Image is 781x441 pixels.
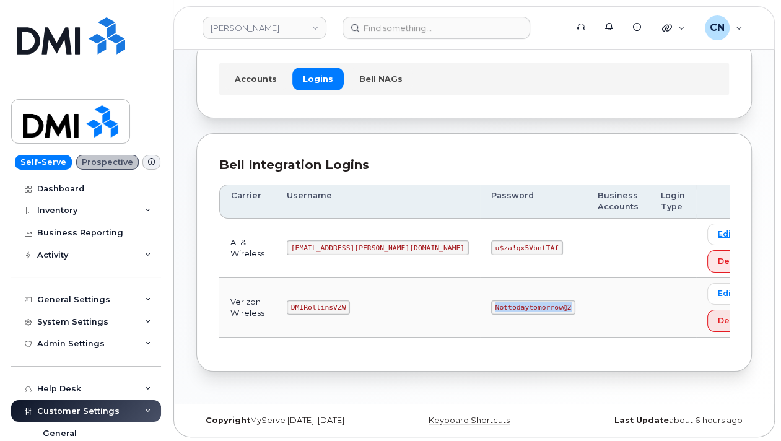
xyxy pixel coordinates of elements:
[219,219,276,278] td: AT&T Wireless
[206,416,250,425] strong: Copyright
[429,416,510,425] a: Keyboard Shortcuts
[287,300,350,315] code: DMIRollinsVZW
[707,310,757,332] button: Delete
[287,240,469,255] code: [EMAIL_ADDRESS][PERSON_NAME][DOMAIN_NAME]
[224,68,287,90] a: Accounts
[653,15,694,40] div: Quicklinks
[292,68,344,90] a: Logins
[718,315,746,326] span: Delete
[219,278,276,338] td: Verizon Wireless
[491,240,563,255] code: u$za!gx5VbntTAf
[587,185,650,219] th: Business Accounts
[614,416,669,425] strong: Last Update
[707,250,757,273] button: Delete
[276,185,480,219] th: Username
[696,15,751,40] div: Connor Nguyen
[343,17,530,39] input: Find something...
[707,224,744,245] a: Edit
[718,255,746,267] span: Delete
[203,17,326,39] a: Rollins
[219,156,729,174] div: Bell Integration Logins
[219,185,276,219] th: Carrier
[707,283,744,305] a: Edit
[710,20,725,35] span: CN
[349,68,413,90] a: Bell NAGs
[480,185,587,219] th: Password
[650,185,696,219] th: Login Type
[196,416,382,426] div: MyServe [DATE]–[DATE]
[567,416,752,426] div: about 6 hours ago
[491,300,575,315] code: Nottodaytomorrow@2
